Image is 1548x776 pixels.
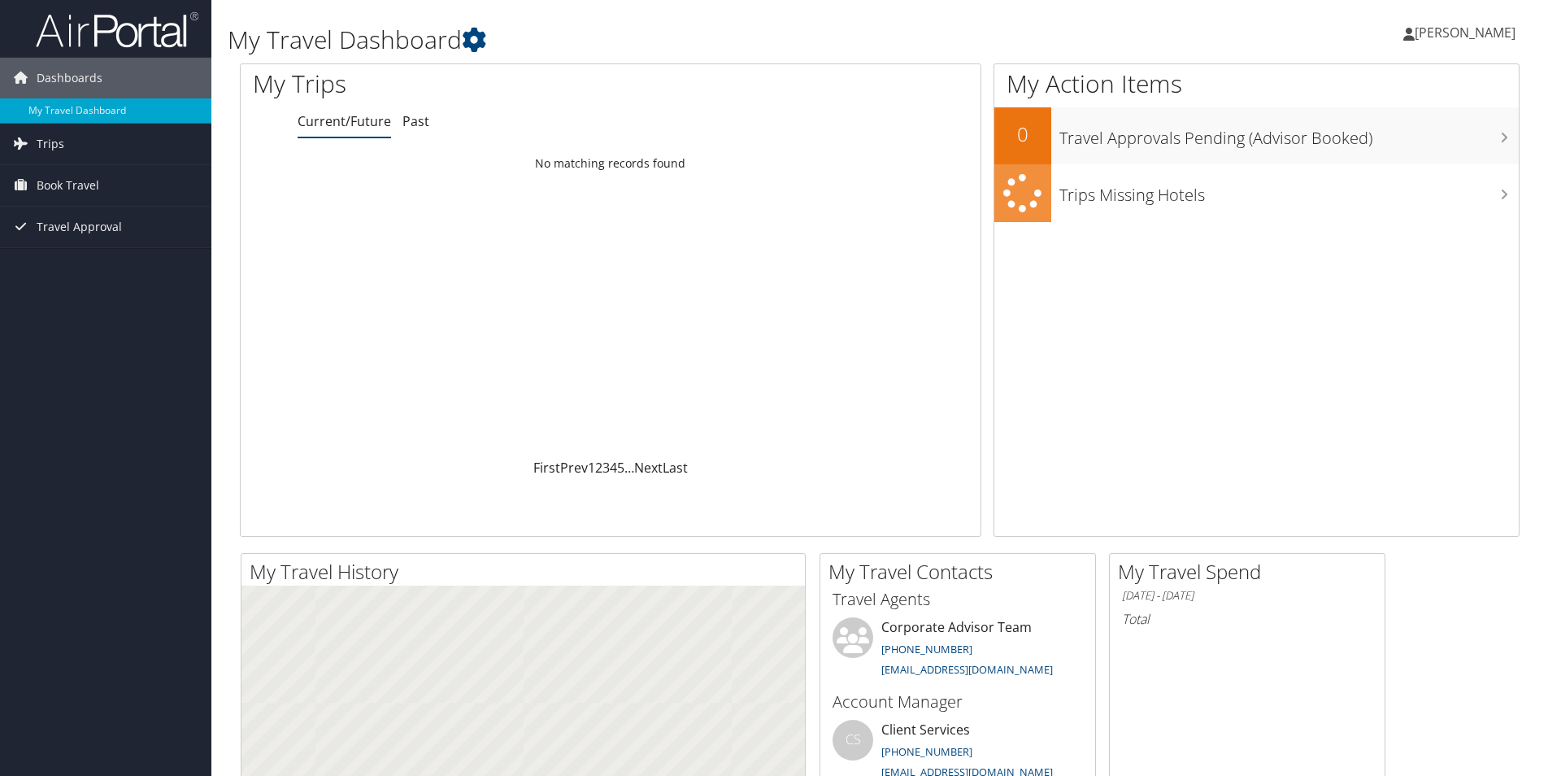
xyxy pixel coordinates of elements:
div: CS [833,720,873,761]
h2: My Travel Contacts [828,558,1095,586]
a: First [533,459,560,477]
span: [PERSON_NAME] [1415,24,1515,41]
a: Current/Future [298,112,391,130]
a: 1 [588,459,595,477]
span: Travel Approval [37,207,122,247]
img: airportal-logo.png [36,11,198,49]
a: 2 [595,459,602,477]
h1: My Trips [253,67,660,101]
td: No matching records found [241,149,981,178]
a: 3 [602,459,610,477]
span: … [624,459,634,477]
h2: My Travel Spend [1118,558,1385,586]
a: Next [634,459,663,477]
a: Past [402,112,429,130]
h2: My Travel History [250,558,805,586]
a: [PHONE_NUMBER] [881,642,972,656]
h3: Account Manager [833,691,1083,713]
a: Prev [560,459,588,477]
a: [PHONE_NUMBER] [881,744,972,759]
h6: [DATE] - [DATE] [1122,588,1372,604]
h1: My Action Items [994,67,1519,101]
a: Trips Missing Hotels [994,164,1519,222]
h3: Travel Approvals Pending (Advisor Booked) [1059,119,1519,150]
h6: Total [1122,610,1372,628]
a: [PERSON_NAME] [1403,8,1532,57]
span: Book Travel [37,165,99,206]
h3: Travel Agents [833,588,1083,611]
h1: My Travel Dashboard [228,23,1097,57]
a: 5 [617,459,624,477]
li: Corporate Advisor Team [824,617,1091,684]
a: Last [663,459,688,477]
span: Trips [37,124,64,164]
a: 0Travel Approvals Pending (Advisor Booked) [994,107,1519,164]
a: 4 [610,459,617,477]
h2: 0 [994,120,1051,148]
h3: Trips Missing Hotels [1059,176,1519,207]
a: [EMAIL_ADDRESS][DOMAIN_NAME] [881,662,1053,677]
span: Dashboards [37,58,102,98]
